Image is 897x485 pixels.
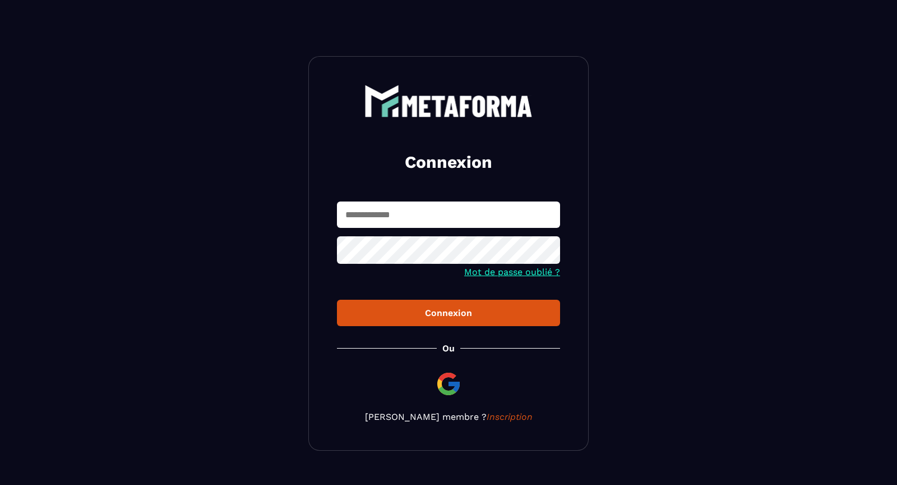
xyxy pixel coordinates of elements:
[346,308,551,318] div: Connexion
[442,343,455,354] p: Ou
[435,370,462,397] img: google
[464,267,560,277] a: Mot de passe oublié ?
[364,85,533,117] img: logo
[337,411,560,422] p: [PERSON_NAME] membre ?
[487,411,533,422] a: Inscription
[350,151,547,173] h2: Connexion
[337,85,560,117] a: logo
[337,300,560,326] button: Connexion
